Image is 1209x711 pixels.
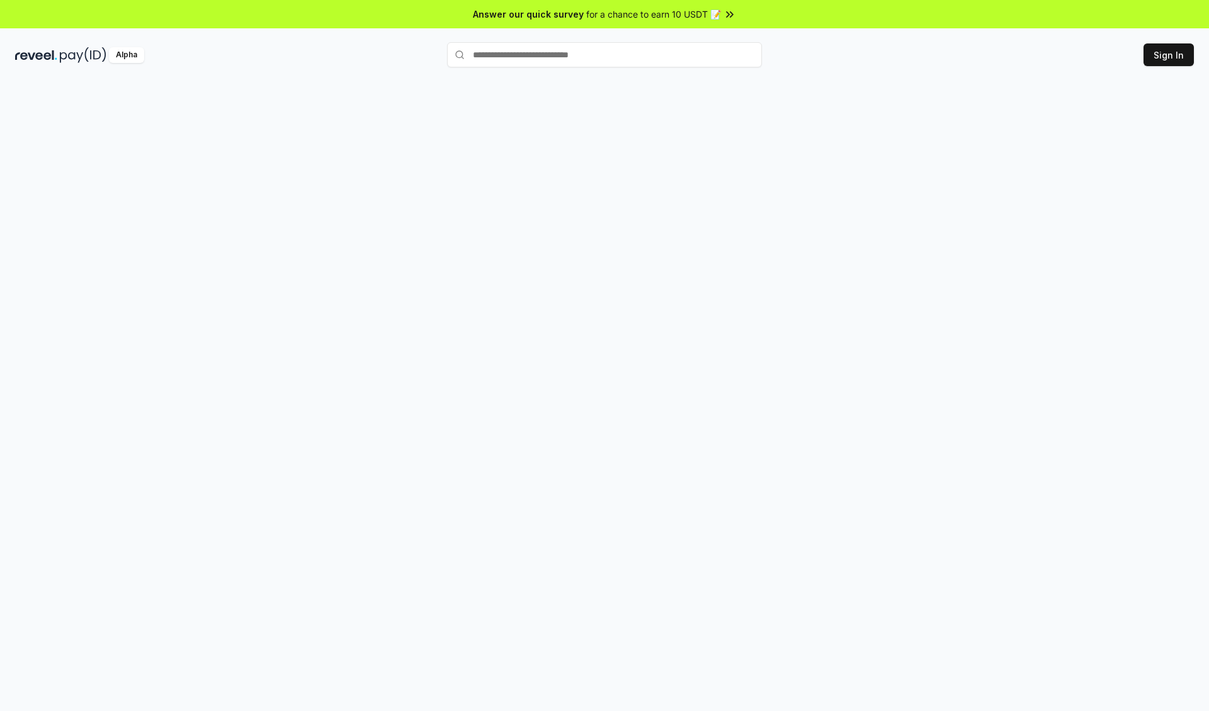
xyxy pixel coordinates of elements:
span: for a chance to earn 10 USDT 📝 [586,8,721,21]
div: Alpha [109,47,144,63]
img: reveel_dark [15,47,57,63]
span: Answer our quick survey [473,8,584,21]
button: Sign In [1144,43,1194,66]
img: pay_id [60,47,106,63]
